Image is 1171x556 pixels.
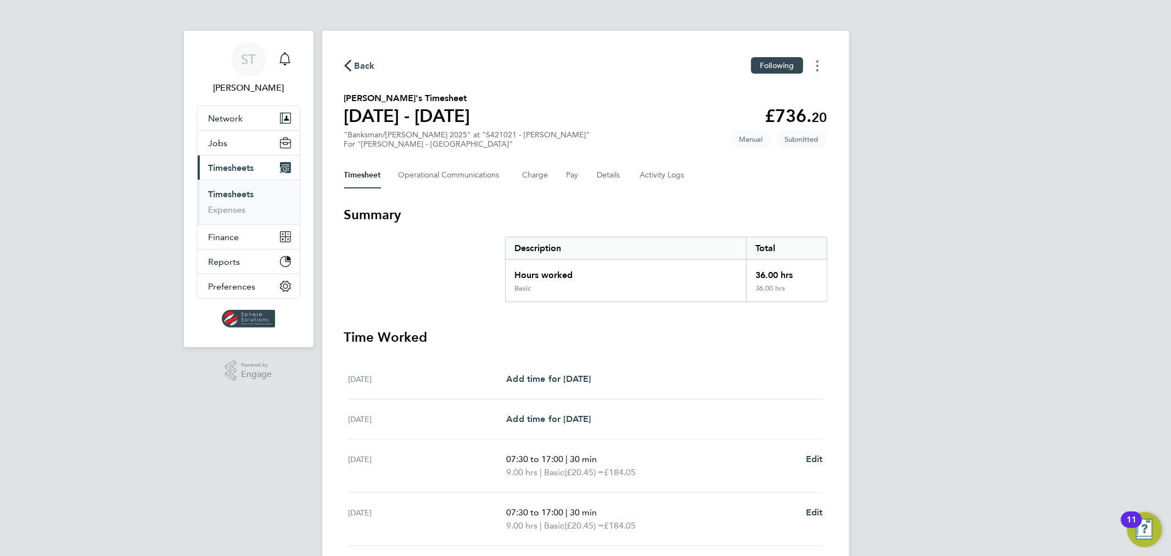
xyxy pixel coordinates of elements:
[505,237,827,302] div: Summary
[241,52,256,66] span: ST
[604,467,636,477] span: £184.05
[565,454,568,464] span: |
[506,237,747,259] div: Description
[746,284,826,302] div: 36.00 hrs
[570,507,597,518] span: 30 min
[760,60,794,70] span: Following
[506,413,591,426] a: Add time for [DATE]
[597,162,623,188] button: Details
[506,374,591,384] span: Add time for [DATE]
[344,329,827,346] h3: Time Worked
[225,360,272,381] a: Powered byEngage
[209,113,243,124] span: Network
[349,506,507,532] div: [DATE]
[209,138,228,148] span: Jobs
[746,237,826,259] div: Total
[812,109,827,125] span: 20
[540,467,542,477] span: |
[806,507,823,518] span: Edit
[209,232,239,242] span: Finance
[197,42,300,94] a: ST[PERSON_NAME]
[399,162,505,188] button: Operational Communications
[514,284,531,293] div: Basic
[506,520,537,531] span: 9.00 hrs
[222,310,275,327] img: spheresolutions-logo-retina.png
[198,131,300,155] button: Jobs
[506,260,747,284] div: Hours worked
[604,520,636,531] span: £184.05
[198,180,300,224] div: Timesheets
[506,507,563,518] span: 07:30 to 17:00
[746,260,826,284] div: 36.00 hrs
[198,225,300,249] button: Finance
[209,189,254,199] a: Timesheets
[344,130,590,149] div: "Banksman/[PERSON_NAME] 2025" at "S421021 - [PERSON_NAME]"
[198,155,300,180] button: Timesheets
[564,520,604,531] span: (£20.45) =
[564,467,604,477] span: (£20.45) =
[209,281,256,292] span: Preferences
[344,105,470,127] h1: [DATE] - [DATE]
[344,162,381,188] button: Timesheet
[355,59,375,73] span: Back
[806,454,823,464] span: Edit
[198,249,300,274] button: Reports
[197,310,300,327] a: Go to home page
[209,163,254,173] span: Timesheets
[523,162,549,188] button: Charge
[806,453,823,466] a: Edit
[506,467,537,477] span: 9.00 hrs
[640,162,686,188] button: Activity Logs
[1127,512,1162,547] button: Open Resource Center, 11 new notifications
[241,370,272,379] span: Engage
[544,519,564,532] span: Basic
[567,162,580,188] button: Pay
[1127,520,1136,534] div: 11
[241,360,272,370] span: Powered by
[344,92,470,105] h2: [PERSON_NAME]'s Timesheet
[198,106,300,130] button: Network
[184,31,313,347] nav: Main navigation
[776,130,827,148] span: This timesheet is Submitted.
[544,466,564,479] span: Basic
[506,454,563,464] span: 07:30 to 17:00
[209,204,246,215] a: Expenses
[349,413,507,426] div: [DATE]
[209,257,240,267] span: Reports
[570,454,597,464] span: 30 min
[506,414,591,424] span: Add time for [DATE]
[344,206,827,224] h3: Summary
[344,140,590,149] div: For "[PERSON_NAME] - [GEOGRAPHIC_DATA]"
[344,59,375,73] button: Back
[731,130,772,148] span: This timesheet was manually created.
[751,57,803,74] button: Following
[806,506,823,519] a: Edit
[540,520,542,531] span: |
[197,81,300,94] span: Selin Thomas
[765,105,827,126] app-decimal: £736.
[565,507,568,518] span: |
[198,274,300,298] button: Preferences
[506,372,591,386] a: Add time for [DATE]
[349,372,507,386] div: [DATE]
[349,453,507,479] div: [DATE]
[808,57,827,74] button: Timesheets Menu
